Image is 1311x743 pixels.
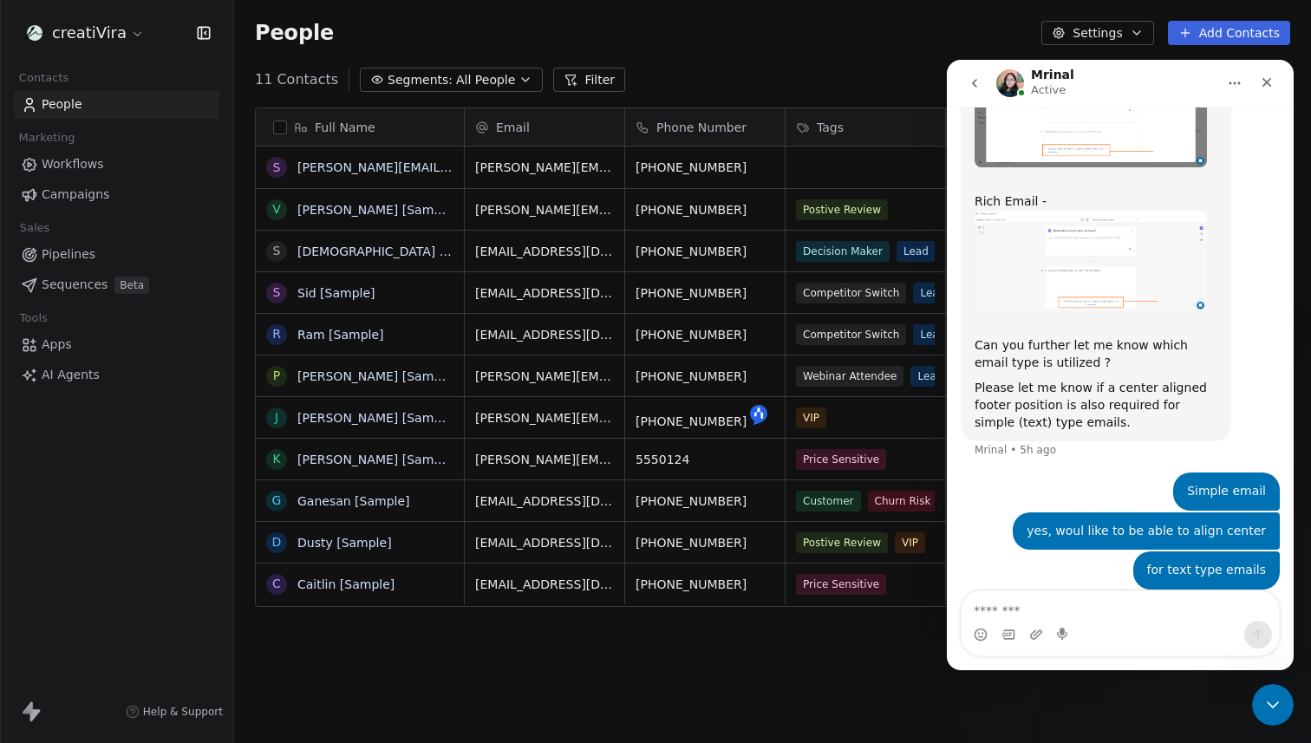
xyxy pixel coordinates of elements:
span: Campaigns [42,186,109,204]
span: Contacts [11,65,76,91]
div: Tags [786,108,945,146]
a: [DEMOGRAPHIC_DATA] [Sample] [297,244,494,258]
span: All People [456,71,515,89]
div: Full Name [256,108,464,146]
a: Caitlin [Sample] [297,577,395,591]
span: Webinar Attendee [796,366,903,387]
div: S [273,284,281,302]
span: AI Agents [42,366,100,384]
a: [PERSON_NAME][EMAIL_ADDRESS][DOMAIN_NAME] [297,160,610,174]
div: V [272,200,281,218]
span: Tools [12,305,55,331]
span: [PHONE_NUMBER] [636,326,774,343]
a: Ram [Sample] [297,328,384,342]
textarea: Message… [15,531,332,561]
span: Postive Review [796,532,888,553]
button: Add Contacts [1168,21,1290,45]
div: R [272,325,281,343]
span: [EMAIL_ADDRESS][DOMAIN_NAME] [475,534,614,551]
div: for text type emails [200,502,319,519]
span: [EMAIL_ADDRESS][DOMAIN_NAME] [475,284,614,302]
span: Lead [910,366,949,387]
span: [EMAIL_ADDRESS][DOMAIN_NAME] [475,243,614,260]
span: [PHONE_NUMBER] [636,284,774,302]
span: Competitor Switch [796,324,906,345]
span: Apps [42,336,72,354]
button: creatiVira [21,18,148,48]
span: Email [496,119,530,136]
span: [PHONE_NUMBER] [636,201,774,218]
span: Lead [897,241,936,262]
button: Emoji picker [27,568,41,582]
div: s [273,159,281,177]
div: C [272,575,281,593]
span: [PHONE_NUMBER] [636,159,774,176]
a: [PERSON_NAME] [Sample] [297,203,457,217]
span: Lead [913,283,952,303]
img: v-fav_2023.png [24,23,45,43]
span: [EMAIL_ADDRESS][DOMAIN_NAME] [475,326,614,343]
a: AI Agents [14,361,219,389]
span: 5550124 [636,451,774,468]
span: Churn Risk [868,491,938,512]
span: [PHONE_NUMBER] [636,534,774,551]
a: Ganesan [Sample] [297,494,410,508]
div: G [272,492,282,510]
button: Gif picker [55,568,68,582]
iframe: Intercom live chat [1252,684,1294,726]
button: Settings [1041,21,1153,45]
div: K [272,450,280,468]
div: Samantha says… [14,492,333,551]
span: Sequences [42,276,108,294]
span: Sales [12,215,57,241]
div: P [273,367,280,385]
span: Customer [796,491,861,512]
span: Competitor Switch [796,283,906,303]
span: Workflows [42,155,104,173]
span: Lead [913,324,952,345]
span: Price Sensitive [796,449,886,470]
div: Samantha says… [14,453,333,492]
span: [PERSON_NAME][EMAIL_ADDRESS][DOMAIN_NAME] [475,368,614,385]
div: Country [946,108,1106,146]
span: [EMAIL_ADDRESS][DOMAIN_NAME] [475,576,614,593]
span: [PERSON_NAME][EMAIL_ADDRESS][DOMAIN_NAME] [475,159,614,176]
span: VIP [895,532,925,553]
a: Apps [14,330,219,359]
span: Segments: [388,71,453,89]
span: Full Name [315,119,375,136]
span: Beta [114,277,149,294]
span: creatiVira [52,22,127,44]
button: Start recording [110,568,124,582]
span: Tags [817,119,844,136]
a: [PERSON_NAME] [Sample] [297,369,457,383]
span: [PERSON_NAME][EMAIL_ADDRESS][DOMAIN_NAME] [475,409,614,427]
iframe: Intercom live chat [947,60,1294,670]
span: [PERSON_NAME][EMAIL_ADDRESS][DOMAIN_NAME] [475,451,614,468]
button: Filter [553,68,625,92]
div: Please let me know if a center aligned footer position is also required for simple (text) type em... [28,320,271,371]
button: Upload attachment [82,568,96,582]
div: yes, woul like to be able to align center [66,453,333,491]
a: [PERSON_NAME] [Sample] [297,411,457,425]
span: [PHONE_NUMBER] [636,405,774,430]
a: Workflows [14,150,219,179]
span: People [42,95,82,114]
span: Price Sensitive [796,574,886,595]
div: D [272,533,282,551]
span: [PHONE_NUMBER] [636,368,774,385]
a: SequencesBeta [14,270,219,299]
div: Rich Email - [28,134,271,151]
div: J [275,408,278,427]
span: [EMAIL_ADDRESS][DOMAIN_NAME] [475,492,614,510]
a: Pipelines [14,240,219,269]
div: Samantha says… [14,413,333,453]
span: [PHONE_NUMBER] [636,576,774,593]
a: Sid [Sample] [297,286,375,300]
a: Campaigns [14,180,219,209]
